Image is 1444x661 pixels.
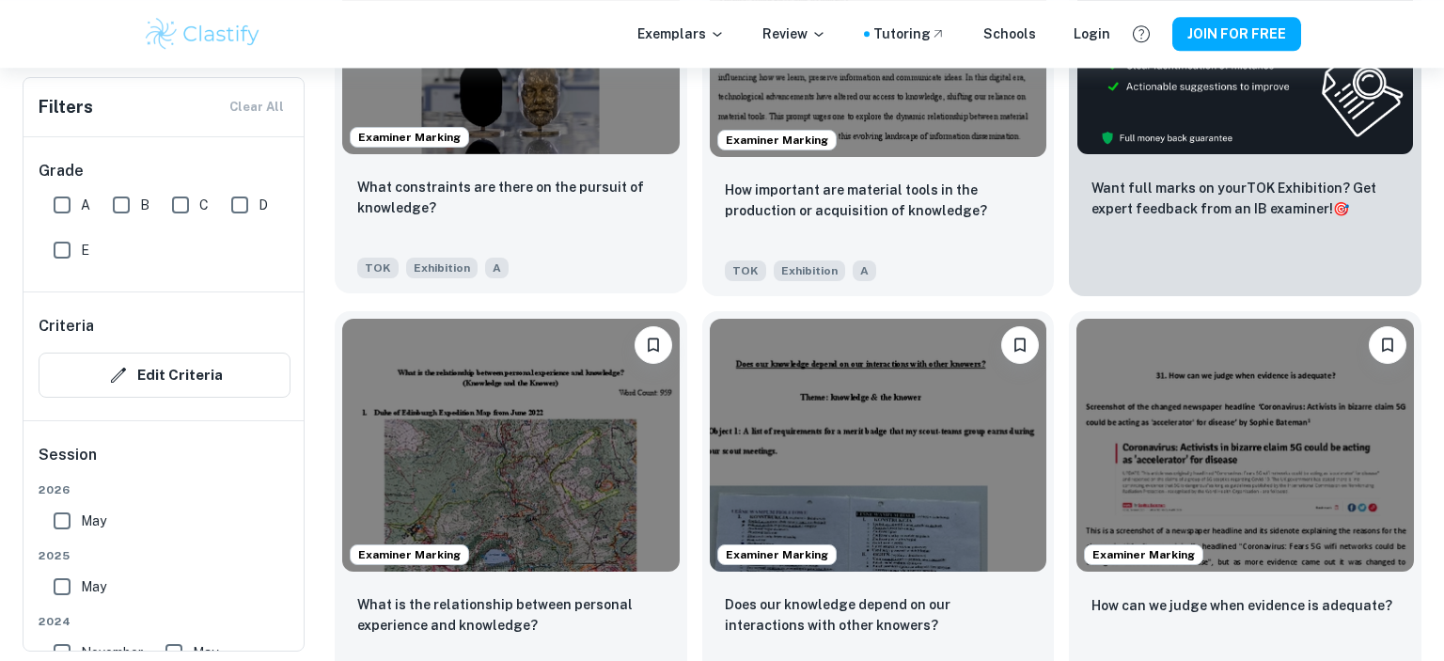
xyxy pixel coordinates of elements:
[81,195,90,215] span: A
[39,315,94,338] h6: Criteria
[199,195,209,215] span: C
[39,444,290,481] h6: Session
[1074,24,1110,44] a: Login
[1172,17,1301,51] button: JOIN FOR FREE
[357,258,399,278] span: TOK
[1091,178,1399,219] p: Want full marks on your TOK Exhibition ? Get expert feedback from an IB examiner!
[1076,319,1414,572] img: TOK Exhibition example thumbnail: How can we judge when evidence is adequa
[342,319,680,572] img: TOK Exhibition example thumbnail: What is the relationship between persona
[1085,546,1202,563] span: Examiner Marking
[1125,18,1157,50] button: Help and Feedback
[637,24,725,44] p: Exemplars
[725,180,1032,221] p: How important are material tools in the production or acquisition of knowledge?
[140,195,149,215] span: B
[259,195,268,215] span: D
[718,132,836,149] span: Examiner Marking
[81,240,89,260] span: E
[1001,326,1039,364] button: Please log in to bookmark exemplars
[81,511,106,531] span: May
[351,546,468,563] span: Examiner Marking
[762,24,826,44] p: Review
[774,260,845,281] span: Exhibition
[39,481,290,498] span: 2026
[873,24,946,44] a: Tutoring
[725,594,1032,636] p: Does our knowledge depend on our interactions with other knowers?
[485,258,509,278] span: A
[357,594,665,636] p: What is the relationship between personal experience and knowledge?
[983,24,1036,44] a: Schools
[357,177,665,218] p: What constraints are there on the pursuit of knowledge?
[39,160,290,182] h6: Grade
[39,94,93,120] h6: Filters
[351,129,468,146] span: Examiner Marking
[725,260,766,281] span: TOK
[853,260,876,281] span: A
[39,353,290,398] button: Edit Criteria
[39,547,290,564] span: 2025
[635,326,672,364] button: Please log in to bookmark exemplars
[406,258,478,278] span: Exhibition
[143,15,262,53] img: Clastify logo
[710,319,1047,572] img: TOK Exhibition example thumbnail: Does our knowledge depend on our interac
[1369,326,1406,364] button: Please log in to bookmark exemplars
[81,576,106,597] span: May
[1091,595,1392,616] p: How can we judge when evidence is adequate?
[1333,201,1349,216] span: 🎯
[39,613,290,630] span: 2024
[718,546,836,563] span: Examiner Marking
